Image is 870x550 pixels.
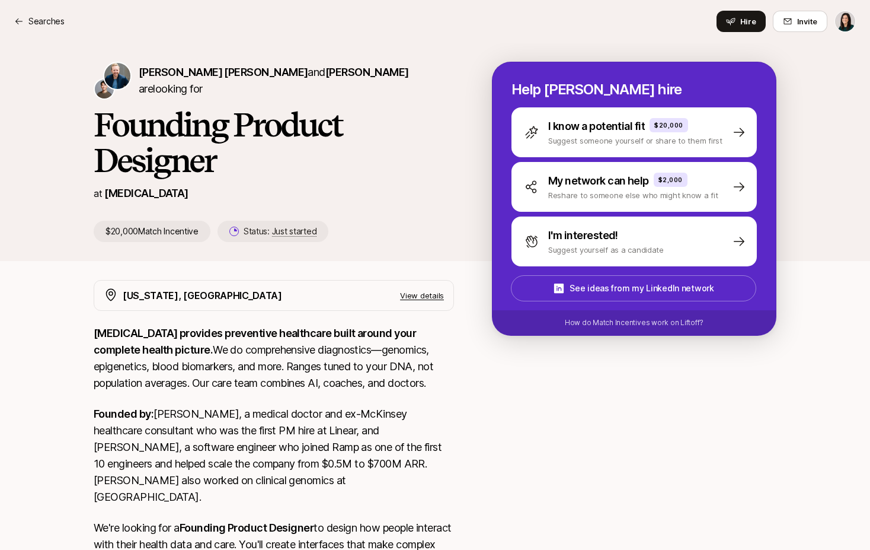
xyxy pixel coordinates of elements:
[104,185,188,202] p: [MEDICAL_DATA]
[94,406,454,506] p: [PERSON_NAME], a medical doctor and ex-McKinsey healthcare consultant who was the first PM hire a...
[717,11,766,32] button: Hire
[548,189,718,201] p: Reshare to someone else who might know a fit
[773,11,827,32] button: Invite
[511,275,756,301] button: See ideas from my LinkedIn network
[834,11,856,32] button: Eleanor Morgan
[548,135,722,147] p: Suggest someone yourself or share to them first
[94,327,418,356] strong: [MEDICAL_DATA] provides preventive healthcare built around your complete health picture.
[570,281,714,295] p: See ideas from my LinkedIn network
[123,288,282,303] p: [US_STATE], [GEOGRAPHIC_DATA]
[548,118,645,135] p: I know a potential fit
[94,408,153,420] strong: Founded by:
[95,80,114,98] img: David Deng
[180,522,314,534] strong: Founding Product Designer
[740,15,756,27] span: Hire
[835,11,855,31] img: Eleanor Morgan
[139,64,454,97] p: are looking for
[511,81,757,98] p: Help [PERSON_NAME] hire
[325,66,409,78] span: [PERSON_NAME]
[548,227,618,244] p: I'm interested!
[565,317,703,328] p: How do Match Incentives work on Liftoff?
[272,226,317,237] span: Just started
[797,15,817,27] span: Invite
[139,66,308,78] span: [PERSON_NAME] [PERSON_NAME]
[28,14,65,28] p: Searches
[94,107,454,178] h1: Founding Product Designer
[658,175,683,185] p: $2,000
[104,63,130,89] img: Sagan Schultz
[308,66,408,78] span: and
[94,221,210,242] p: $20,000 Match Incentive
[94,186,102,201] p: at
[400,290,444,301] p: View details
[654,120,683,130] p: $20,000
[548,244,664,256] p: Suggest yourself as a candidate
[548,173,649,189] p: My network can help
[94,325,454,392] p: We do comprehensive diagnostics—genomics, epigenetics, blood biomarkers, and more. Ranges tuned t...
[244,224,316,239] p: Status:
